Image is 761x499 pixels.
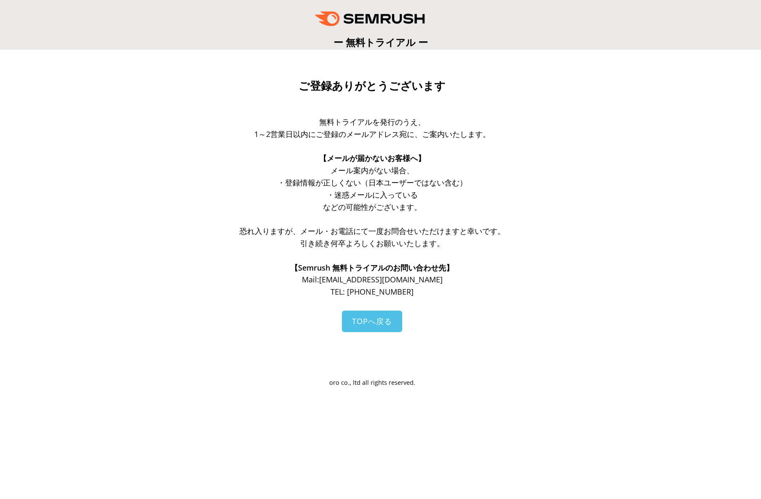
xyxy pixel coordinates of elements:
span: 1～2営業日以内にご登録のメールアドレス宛に、ご案内いたします。 [254,129,490,139]
a: TOPへ戻る [342,311,402,332]
span: TEL: [PHONE_NUMBER] [331,287,414,297]
span: ・登録情報が正しくない（日本ユーザーではない含む） [277,177,467,188]
span: Mail: [EMAIL_ADDRESS][DOMAIN_NAME] [302,274,443,284]
span: 恐れ入りますが、メール・お電話にて一度お問合せいただけますと幸いです。 [239,226,505,236]
span: などの可能性がございます。 [323,202,422,212]
span: 【Semrush 無料トライアルのお問い合わせ先】 [290,263,454,273]
span: ご登録ありがとうございます [298,80,446,92]
span: oro co., ltd all rights reserved. [329,378,415,386]
span: ・迷惑メールに入っている [327,190,418,200]
span: メール案内がない場合、 [331,165,414,175]
span: ー 無料トライアル ー [333,35,428,49]
span: 無料トライアルを発行のうえ、 [319,117,425,127]
span: 【メールが届かないお客様へ】 [319,153,425,163]
span: 引き続き何卒よろしくお願いいたします。 [300,238,444,248]
span: TOPへ戻る [352,316,392,326]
